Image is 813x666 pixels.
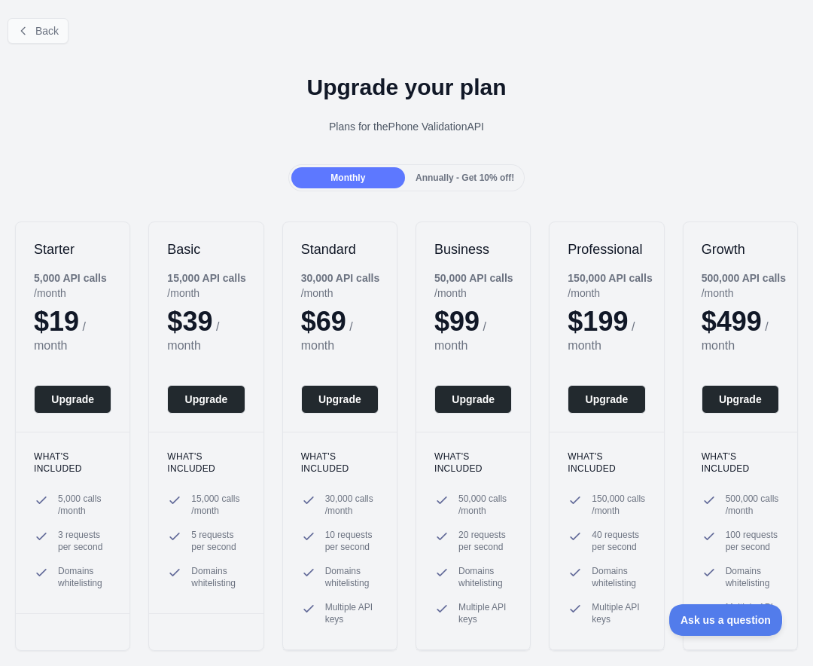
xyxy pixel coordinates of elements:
[458,601,512,625] span: Multiple API keys
[458,565,512,589] span: Domains whitelisting
[726,565,779,589] span: Domains whitelisting
[325,565,379,589] span: Domains whitelisting
[726,601,779,625] span: Multiple API keys
[325,601,379,625] span: Multiple API keys
[592,601,645,625] span: Multiple API keys
[592,565,645,589] span: Domains whitelisting
[669,604,783,636] iframe: Toggle Customer Support
[191,565,245,589] span: Domains whitelisting
[58,565,111,589] span: Domains whitelisting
